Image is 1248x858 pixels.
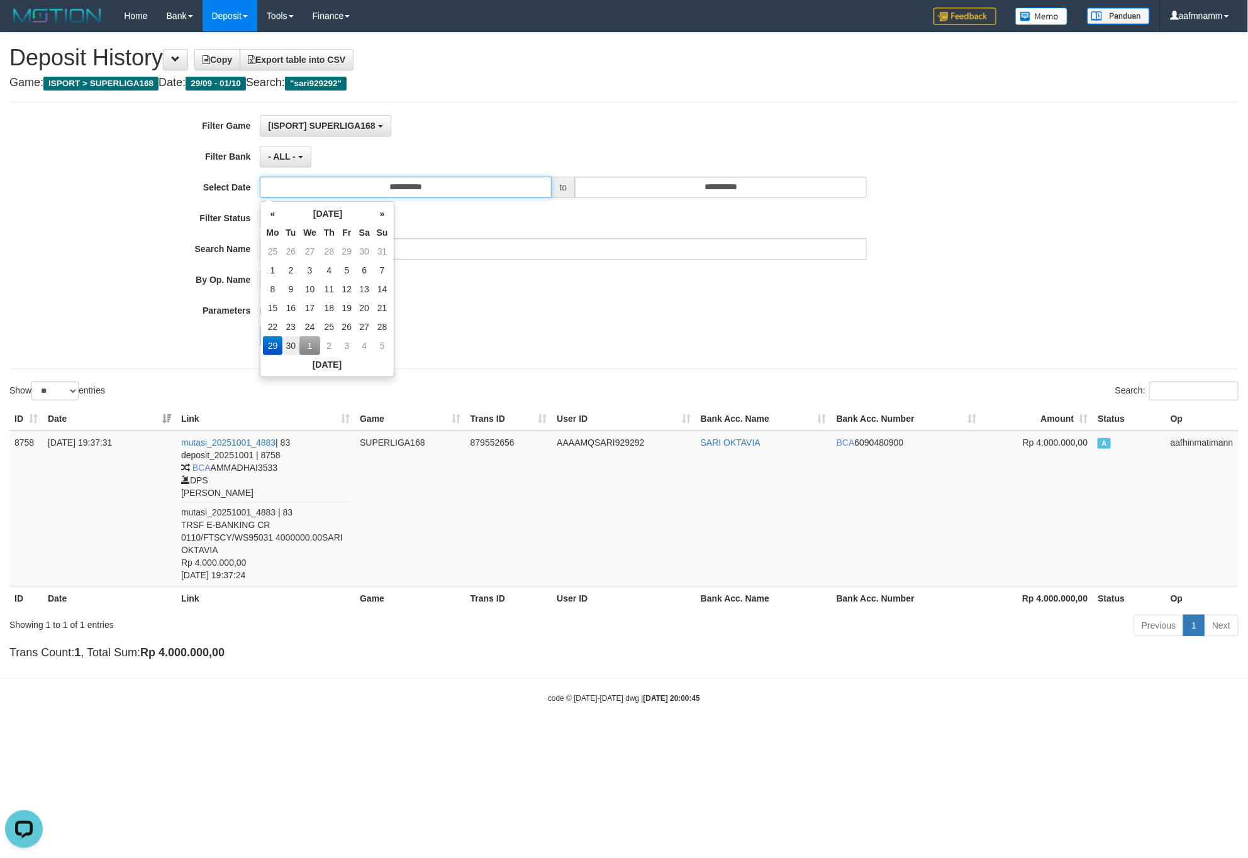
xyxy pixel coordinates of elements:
[374,204,391,223] th: »
[355,261,374,280] td: 6
[832,586,981,610] th: Bank Acc. Number
[9,586,43,610] th: ID
[338,299,355,317] td: 19
[1134,615,1184,636] a: Previous
[837,437,855,448] span: BCA
[9,77,1239,89] h4: Game: Date: Search:
[465,586,552,610] th: Trans ID
[981,407,1093,431] th: Amount: activate to sort column ascending
[263,261,282,280] td: 1
[552,431,695,587] td: AAAAMQSARI929292
[282,242,300,261] td: 26
[186,77,246,91] span: 29/09 - 01/10
[263,317,282,336] td: 22
[1149,382,1239,400] input: Search:
[832,431,981,587] td: 6090480900
[282,280,300,299] td: 9
[282,336,300,355] td: 30
[1115,382,1239,400] label: Search:
[1166,431,1239,587] td: aafhinmatimann
[1022,593,1088,603] strong: Rp 4.000.000,00
[701,437,760,448] a: SARI OKTAVIA
[465,407,552,431] th: Trans ID: activate to sort column ascending
[176,431,355,587] td: | 83
[320,280,338,299] td: 11
[355,431,465,587] td: SUPERLIGA168
[832,407,981,431] th: Bank Acc. Number: activate to sort column ascending
[192,463,211,473] span: BCA
[1204,615,1239,636] a: Next
[9,382,105,400] label: Show entries
[263,299,282,317] td: 15
[140,646,225,659] strong: Rp 4.000.000,00
[5,5,43,43] button: Open LiveChat chat widget
[374,299,391,317] td: 21
[299,261,320,280] td: 3
[465,431,552,587] td: 879552656
[338,336,355,355] td: 3
[299,336,320,355] td: 1
[203,55,232,65] span: Copy
[355,223,374,242] th: Sa
[338,317,355,336] td: 26
[194,49,240,70] a: Copy
[299,299,320,317] td: 17
[338,242,355,261] td: 29
[263,204,282,223] th: «
[43,431,176,587] td: [DATE] 19:37:31
[1166,407,1239,431] th: Op
[268,151,296,162] span: - ALL -
[552,177,576,198] span: to
[176,407,355,431] th: Link: activate to sort column ascending
[176,586,355,610] th: Link
[9,431,43,587] td: 8758
[1093,586,1166,610] th: Status
[374,280,391,299] td: 14
[1023,437,1088,448] span: Rp 4.000.000,00
[933,8,996,25] img: Feedback.jpg
[263,242,282,261] td: 25
[355,586,465,610] th: Game
[320,223,338,242] th: Th
[338,280,355,299] td: 12
[696,407,832,431] th: Bank Acc. Name: activate to sort column ascending
[355,407,465,431] th: Game: activate to sort column ascending
[1166,586,1239,610] th: Op
[374,261,391,280] td: 7
[263,280,282,299] td: 8
[1087,8,1150,25] img: panduan.png
[285,77,347,91] span: "sari929292"
[1015,8,1068,25] img: Button%20Memo.svg
[355,317,374,336] td: 27
[299,223,320,242] th: We
[374,242,391,261] td: 31
[374,223,391,242] th: Su
[263,336,282,355] td: 29
[1093,407,1166,431] th: Status
[181,449,350,581] div: deposit_20251001 | 8758 AMMADHAI3533 DPS [PERSON_NAME] mutasi_20251001_4883 | 83 TRSF E-BANKING C...
[374,336,391,355] td: 5
[9,613,511,631] div: Showing 1 to 1 of 1 entries
[552,407,695,431] th: User ID: activate to sort column ascending
[43,407,176,431] th: Date: activate to sort column ascending
[320,336,338,355] td: 2
[548,694,700,703] small: code © [DATE]-[DATE] dwg |
[260,146,311,167] button: - ALL -
[9,407,43,431] th: ID: activate to sort column ascending
[643,694,700,703] strong: [DATE] 20:00:45
[320,242,338,261] td: 28
[355,280,374,299] td: 13
[282,223,300,242] th: Tu
[696,586,832,610] th: Bank Acc. Name
[43,586,176,610] th: Date
[355,299,374,317] td: 20
[552,586,695,610] th: User ID
[1183,615,1205,636] a: 1
[1098,438,1110,449] span: Approved
[299,317,320,336] td: 24
[320,261,338,280] td: 4
[263,355,391,374] th: [DATE]
[9,647,1239,659] h4: Trans Count: , Total Sum:
[282,317,300,336] td: 23
[320,299,338,317] td: 18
